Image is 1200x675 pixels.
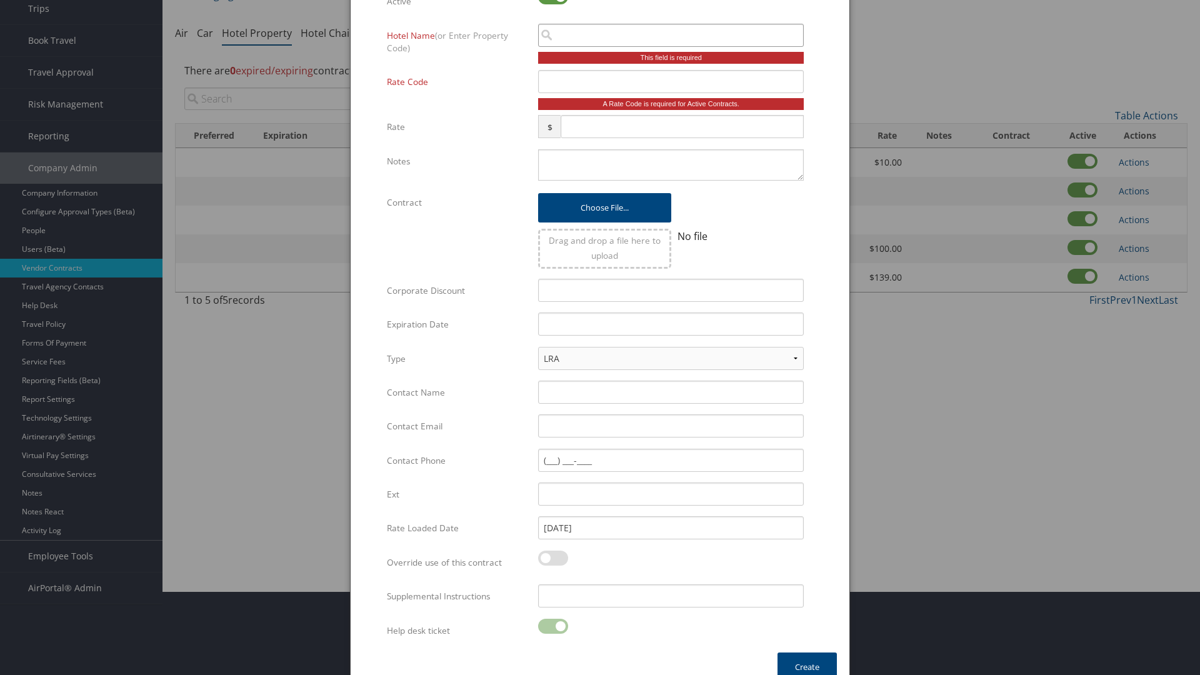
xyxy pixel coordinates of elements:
label: Contact Email [387,414,529,438]
span: No file [677,229,707,243]
span: (or Enter Property Code) [387,29,508,54]
label: Rate Code [387,70,529,94]
label: Ext [387,482,529,506]
label: Rate Loaded Date [387,516,529,540]
label: Rate [387,115,529,139]
span: Drag and drop a file here to upload [549,234,661,261]
span: $ [538,115,560,138]
label: Supplemental Instructions [387,584,529,608]
label: Notes [387,149,529,173]
label: Override use of this contract [387,551,529,574]
div: A Rate Code is required for Active Contracts. [538,98,804,110]
label: Help desk ticket [387,619,529,642]
div: This field is required [538,52,804,64]
label: Expiration Date [387,312,529,336]
label: Hotel Name [387,24,529,61]
label: Contract [387,191,529,214]
label: Contact Phone [387,449,529,472]
label: Type [387,347,529,371]
label: Contact Name [387,381,529,404]
input: (___) ___-____ [538,449,804,472]
label: Corporate Discount [387,279,529,302]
